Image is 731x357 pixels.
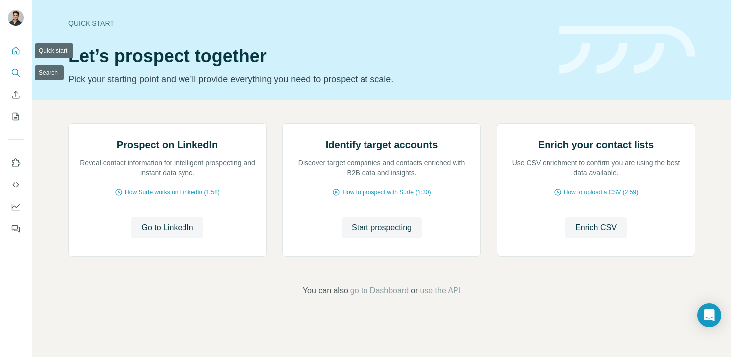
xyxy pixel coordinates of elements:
div: Open Intercom Messenger [697,303,721,327]
h2: Prospect on LinkedIn [117,138,218,152]
h1: Let’s prospect together [68,46,548,66]
button: My lists [8,108,24,125]
button: go to Dashboard [350,285,409,297]
div: Quick start [68,18,548,28]
span: How to prospect with Surfe (1:30) [342,188,431,197]
p: Pick your starting point and we’ll provide everything you need to prospect at scale. [68,72,548,86]
button: Quick start [8,42,24,60]
button: Dashboard [8,198,24,216]
button: use the API [420,285,460,297]
span: How Surfe works on LinkedIn (1:58) [125,188,220,197]
img: banner [559,26,695,74]
span: Enrich CSV [575,222,617,234]
button: Go to LinkedIn [131,217,203,238]
span: You can also [303,285,348,297]
span: or [411,285,418,297]
span: Go to LinkedIn [141,222,193,234]
button: Use Surfe on LinkedIn [8,154,24,172]
p: Reveal contact information for intelligent prospecting and instant data sync. [79,158,256,178]
button: Use Surfe API [8,176,24,194]
p: Discover target companies and contacts enriched with B2B data and insights. [293,158,470,178]
button: Start prospecting [342,217,422,238]
button: Feedback [8,220,24,238]
span: How to upload a CSV (2:59) [564,188,638,197]
h2: Identify target accounts [326,138,438,152]
img: Avatar [8,10,24,26]
button: Search [8,64,24,82]
span: Start prospecting [352,222,412,234]
button: Enrich CSV [565,217,627,238]
p: Use CSV enrichment to confirm you are using the best data available. [507,158,685,178]
h2: Enrich your contact lists [538,138,654,152]
button: Enrich CSV [8,86,24,104]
